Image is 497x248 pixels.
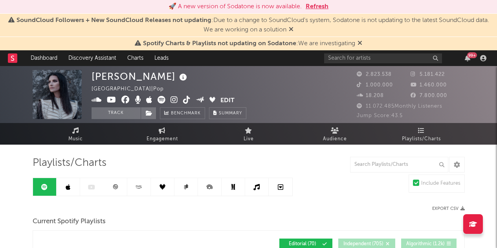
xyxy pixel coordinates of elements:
[205,123,292,145] a: Live
[220,96,235,106] button: Edit
[169,2,302,11] div: 🚀 A new version of Sodatone is now available.
[411,72,445,77] span: 5.181.422
[357,72,392,77] span: 2.823.538
[92,85,173,94] div: [GEOGRAPHIC_DATA] | Pop
[357,113,403,118] span: Jump Score: 43.5
[378,123,465,145] a: Playlists/Charts
[68,134,83,144] span: Music
[432,206,465,211] button: Export CSV
[324,53,442,63] input: Search for artists
[323,134,347,144] span: Audience
[465,55,470,61] button: 99+
[33,158,106,168] span: Playlists/Charts
[143,40,355,47] span: : We are investigating
[357,104,442,109] span: 11.072.485 Monthly Listeners
[467,52,477,58] div: 99 +
[358,40,362,47] span: Dismiss
[122,50,149,66] a: Charts
[17,17,211,24] span: SoundCloud Followers + New SoundCloud Releases not updating
[292,123,378,145] a: Audience
[406,242,445,246] span: Algorithmic ( 1.2k )
[357,83,393,88] span: 1.000.000
[33,217,106,226] span: Current Spotify Playlists
[411,83,447,88] span: 1.460.000
[357,93,384,98] span: 18.208
[147,134,178,144] span: Engagement
[411,93,447,98] span: 7.800.000
[171,109,201,118] span: Benchmark
[63,50,122,66] a: Discovery Assistant
[160,107,205,119] a: Benchmark
[25,50,63,66] a: Dashboard
[143,40,296,47] span: Spotify Charts & Playlists not updating on Sodatone
[350,157,448,173] input: Search Playlists/Charts
[306,2,328,11] button: Refresh
[17,17,489,33] span: : Due to a change to SoundCloud's system, Sodatone is not updating to the latest SoundCloud data....
[343,242,383,246] span: Independent ( 705 )
[92,107,141,119] button: Track
[92,70,189,83] div: [PERSON_NAME]
[149,50,174,66] a: Leads
[219,111,242,116] span: Summary
[289,27,293,33] span: Dismiss
[244,134,254,144] span: Live
[421,179,460,188] div: Include Features
[119,123,205,145] a: Engagement
[402,134,441,144] span: Playlists/Charts
[33,123,119,145] a: Music
[284,242,321,246] span: Editorial ( 70 )
[209,107,246,119] button: Summary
